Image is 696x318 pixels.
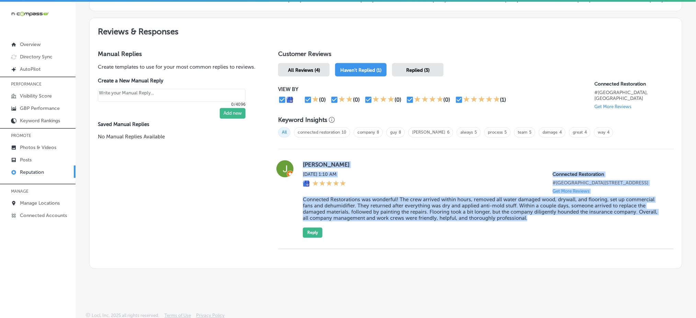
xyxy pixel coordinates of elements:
[319,96,326,103] div: (0)
[460,130,473,135] a: always
[312,96,319,104] div: 1 Star
[90,18,682,42] h2: Reviews & Responses
[20,145,56,150] p: Photos & Videos
[377,130,379,135] a: 8
[98,78,246,84] label: Create a New Manual Reply
[98,122,256,128] label: Saved Manual Replies
[504,130,507,135] a: 5
[373,96,395,104] div: 3 Stars
[303,172,346,178] label: [DATE] 1:10 AM
[447,130,449,135] a: 6
[20,213,67,218] p: Connected Accounts
[395,96,401,103] div: (0)
[488,130,503,135] a: process
[357,130,375,135] a: company
[390,130,397,135] a: guy
[20,42,41,47] p: Overview
[312,180,346,188] div: 5 Stars
[303,161,663,168] label: [PERSON_NAME]
[20,118,60,124] p: Keyword Rankings
[98,63,256,71] p: Create templates to use for your most common replies to reviews.
[584,130,587,135] a: 4
[595,104,632,109] p: Get More Reviews
[339,96,353,104] div: 2 Stars
[278,116,327,124] h3: Keyword Insights
[11,11,49,17] img: 660ab0bf-5cc7-4cb8-ba1c-48b5ae0f18e60NCTV_CLogo_TV_Black_-500x88.png
[340,67,381,73] span: Haven't Replied (1)
[20,54,53,60] p: Directory Sync
[463,96,500,104] div: 5 Stars
[444,96,450,103] div: (0)
[475,130,477,135] a: 5
[98,50,256,58] h3: Manual Replies
[595,90,674,101] p: #103 Mesa, AZ 85205, US
[278,127,290,138] span: All
[278,50,674,60] h1: Customer Reviews
[20,105,60,111] p: GBP Performance
[553,180,663,186] p: #103 4835 East Indigo Street
[303,197,663,222] blockquote: Connected Restorations was wonderful! The crew arrived within hours, removed all water damaged wo...
[412,130,445,135] a: [PERSON_NAME]
[553,189,590,194] p: Get More Reviews
[98,102,246,107] p: 0/4096
[98,133,256,141] p: No Manual Replies Available
[414,96,444,104] div: 4 Stars
[529,130,532,135] a: 5
[303,228,322,238] button: Reply
[598,130,605,135] a: way
[518,130,527,135] a: team
[20,93,52,99] p: Visibility Score
[543,130,558,135] a: damage
[288,67,320,73] span: All Reviews (4)
[20,169,44,175] p: Reputation
[298,130,340,135] a: connected restoration
[559,130,562,135] a: 4
[278,86,594,92] p: VIEW BY
[607,130,609,135] a: 4
[500,96,506,103] div: (1)
[553,172,663,178] p: Connected Restoration
[353,96,360,103] div: (0)
[220,108,246,119] button: Add new
[406,67,430,73] span: Replied (3)
[342,130,346,135] a: 10
[20,66,41,72] p: AutoPilot
[573,130,583,135] a: great
[20,157,32,163] p: Posts
[20,200,60,206] p: Manage Locations
[595,81,674,87] p: Connected Restoration
[98,89,246,102] textarea: Create your Quick Reply
[399,130,401,135] a: 8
